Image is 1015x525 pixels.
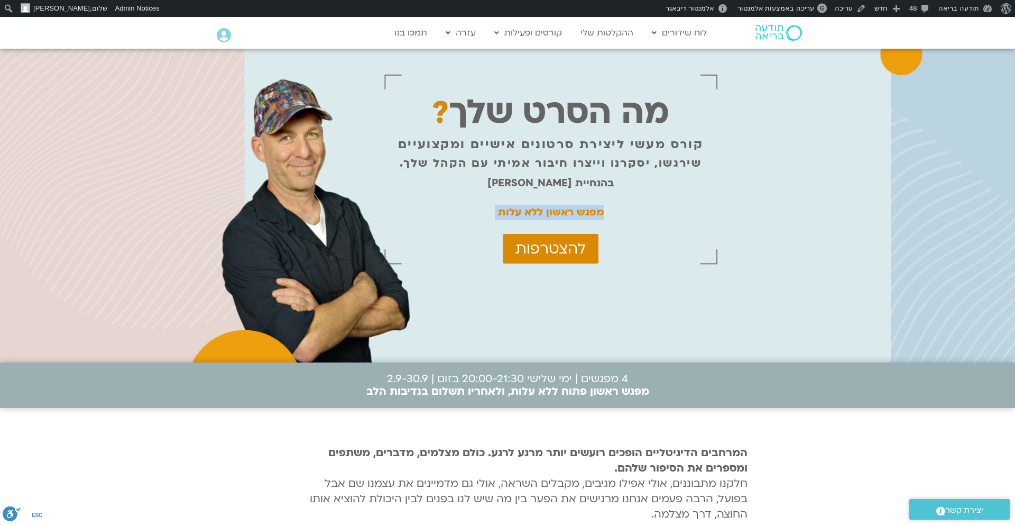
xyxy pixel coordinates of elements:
[440,23,481,43] a: עזרה
[389,23,432,43] a: תמכו בנו
[755,25,802,41] img: תודעה בריאה
[366,373,649,398] p: 4 מפגשים | ימי שלישי 20:00-21:30 בזום | 2.9-30.9
[487,176,614,190] strong: בהנחיית [PERSON_NAME]
[366,384,649,399] b: מפגש ראשון פתוח ללא עלות, ולאחריו תשלום בנדיבות הלב
[432,92,449,134] span: ?
[498,205,604,219] strong: מפגש ראשון ללא עלות
[945,503,983,518] span: יצירת קשר
[737,4,814,12] span: עריכה באמצעות אלמנטור
[503,234,598,264] a: להצטרפות
[909,499,1010,520] a: יצירת קשר
[647,23,712,43] a: לוח שידורים
[328,446,748,475] strong: המרחבים הדיגיטליים הופכים רועשים יותר מרגע לרגע. כולם מצלמים, מדברים, משתפים ומספרים את הסיפור שלהם.
[432,106,669,120] p: מה הסרט שלך
[33,4,90,12] span: [PERSON_NAME]
[515,240,586,257] span: להצטרפות
[398,138,703,151] p: קורס מעשי ליצירת סרטונים אישיים ומקצועיים
[400,157,702,170] p: שירגשו, יסקרנו וייצרו חיבור אמיתי עם הקהל שלך.
[489,23,567,43] a: קורסים ופעילות
[575,23,639,43] a: ההקלטות שלי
